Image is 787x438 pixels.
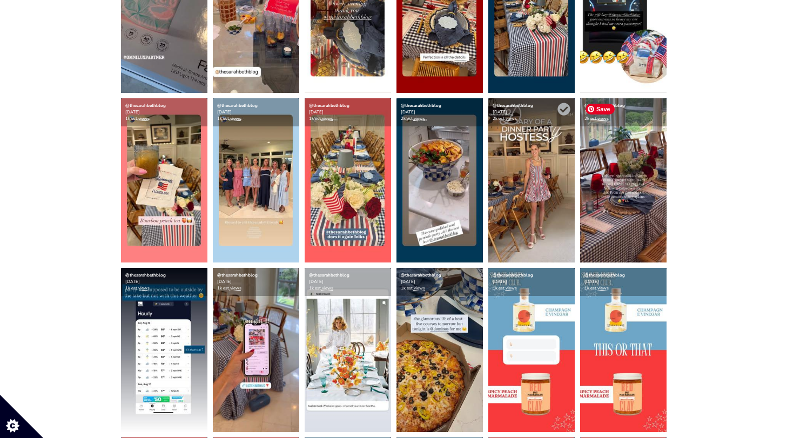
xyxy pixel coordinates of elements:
div: [DATE] 1k est. [121,98,207,126]
div: [DATE] 1k est. [213,268,299,296]
a: views [597,116,609,122]
div: [DATE] 1k est. [396,268,483,296]
a: @thesarahbethblog [125,103,166,109]
a: views [597,285,609,291]
a: views [414,285,425,291]
a: @thesarahbethblog [584,272,625,278]
span: Save [586,104,615,114]
a: @thesarahbethblog [217,103,258,109]
a: @thesarahbethblog [584,103,625,109]
a: @thesarahbethblog [217,272,258,278]
div: [DATE] 1k est. [488,268,575,296]
a: views [506,285,517,291]
a: views [230,116,241,122]
a: views [414,116,425,122]
a: views [506,116,517,122]
a: @thesarahbethblog [493,103,533,109]
div: [DATE] 1k est. [580,268,667,296]
a: @thesarahbethblog [401,103,441,109]
div: [DATE] 1k est. [213,98,299,126]
a: views [230,285,241,291]
a: views [138,285,150,291]
a: @thesarahbethblog [401,272,441,278]
div: [DATE] 2k est. [488,98,575,126]
div: [DATE] 1k est. [121,268,207,296]
div: [DATE] 2k est. [580,98,667,126]
a: views [322,116,333,122]
a: views [322,285,333,291]
a: @thesarahbethblog [125,272,166,278]
a: views [138,116,150,122]
div: [DATE] 1k est. [305,98,391,126]
a: @thesarahbethblog [309,103,349,109]
a: @thesarahbethblog [309,272,349,278]
div: [DATE] 2k est. [396,98,483,126]
div: [DATE] 1k est. [305,268,391,296]
a: @thesarahbethblog [493,272,533,278]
